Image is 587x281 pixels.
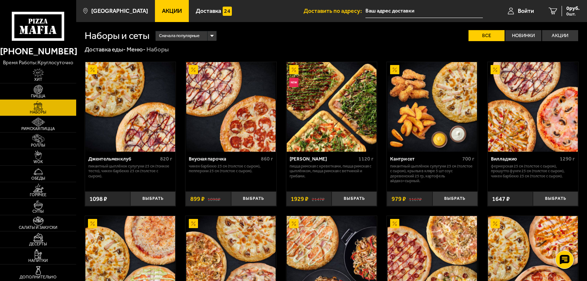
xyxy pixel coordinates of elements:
span: Сначала популярные [159,30,199,42]
span: [GEOGRAPHIC_DATA] [91,8,148,14]
span: Доставить по адресу: [304,8,365,14]
span: 0 руб. [566,6,580,11]
label: Новинки [505,30,541,41]
div: Наборы [146,46,169,54]
s: 1098 ₽ [208,196,220,202]
a: АкционныйВилладжио [488,62,579,151]
img: Акционный [390,219,399,228]
label: Все [468,30,505,41]
span: 1929 ₽ [291,196,308,202]
img: Мама Миа [287,62,376,151]
span: 1290 г [560,156,575,162]
s: 1167 ₽ [409,196,422,202]
img: 15daf4d41897b9f0e9f617042186c801.svg [223,7,232,16]
p: Фермерская 25 см (толстое с сыром), Прошутто Фунги 25 см (толстое с сыром), Чикен Барбекю 25 см (... [491,164,575,179]
div: Вилладжио [491,156,558,162]
label: Акции [542,30,578,41]
h1: Наборы и сеты [85,31,149,41]
p: Пикантный цыплёнок сулугуни 25 см (тонкое тесто), Чикен Барбекю 25 см (толстое с сыром). [88,164,172,179]
span: 700 г [462,156,474,162]
img: Акционный [390,65,399,74]
img: Вкусная парочка [186,62,276,151]
a: Доставка еды- [85,46,125,53]
div: Вкусная парочка [189,156,259,162]
img: Джентельмен клуб [85,62,175,151]
a: АкционныйКантри сет [387,62,478,151]
img: Вилладжио [488,62,577,151]
img: Акционный [189,219,198,228]
div: Кантри сет [390,156,460,162]
button: Выбрать [231,191,276,206]
a: Меню- [127,46,145,53]
img: Акционный [88,65,97,74]
div: Джентельмен клуб [88,156,158,162]
span: 1120 г [358,156,374,162]
span: 0 шт. [566,12,580,16]
button: Выбрать [533,191,578,206]
div: [PERSON_NAME] [290,156,357,162]
img: Акционный [88,219,97,228]
p: Чикен Барбекю 25 см (толстое с сыром), Пепперони 25 см (толстое с сыром). [189,164,273,174]
img: Акционный [189,65,198,74]
img: Новинка [289,78,298,87]
img: Акционный [491,219,500,228]
p: Пикантный цыплёнок сулугуни 25 см (толстое с сыром), крылья в кляре 5 шт соус деревенский 25 гр, ... [390,164,474,183]
a: АкционныйНовинкаМама Миа [286,62,377,151]
s: 2147 ₽ [312,196,325,202]
span: 860 г [261,156,273,162]
span: 820 г [160,156,172,162]
a: АкционныйДжентельмен клуб [85,62,176,151]
span: Доставка [196,8,221,14]
img: Кантри сет [388,62,477,151]
img: Акционный [289,65,298,74]
img: Акционный [491,65,500,74]
span: 899 ₽ [190,196,205,202]
a: АкционныйВкусная парочка [185,62,276,151]
input: Ваш адрес доставки [365,4,483,18]
span: 1098 ₽ [89,196,107,202]
button: Выбрать [332,191,377,206]
span: 1647 ₽ [492,196,510,202]
span: Акции [162,8,182,14]
span: Войти [518,8,534,14]
button: Выбрать [432,191,478,206]
p: Пицца Римская с креветками, Пицца Римская с цыплёнком, Пицца Римская с ветчиной и грибами. [290,164,374,179]
span: 979 ₽ [392,196,406,202]
button: Выбрать [130,191,176,206]
img: Акционный [289,219,298,228]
